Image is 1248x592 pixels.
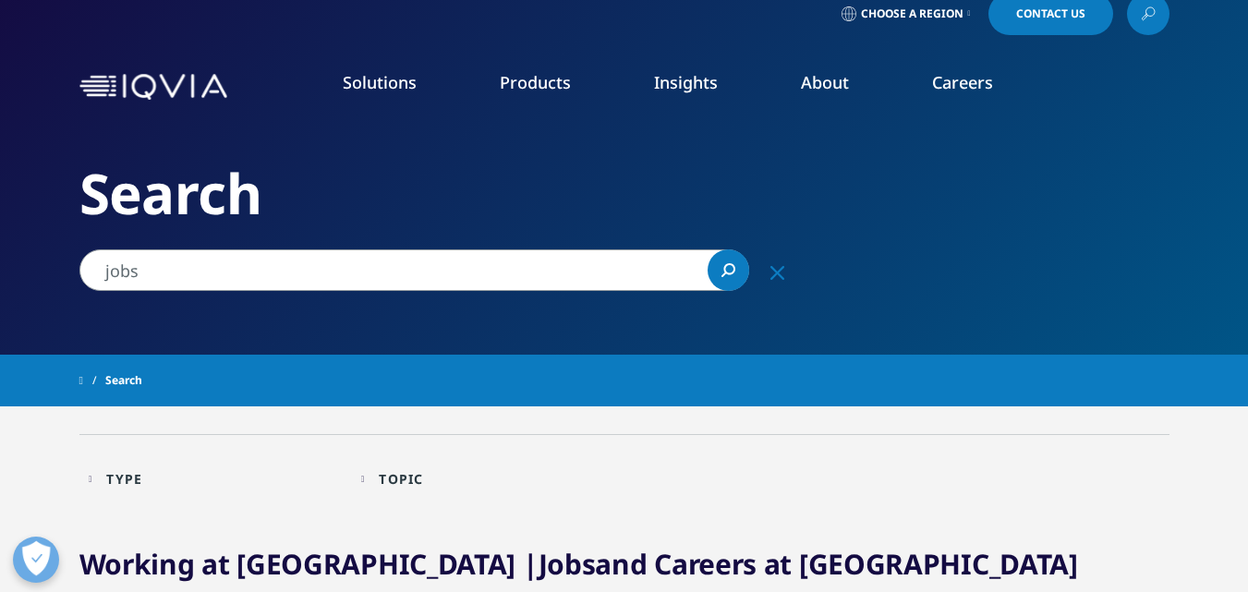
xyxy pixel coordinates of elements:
[721,263,735,277] svg: Search
[105,364,142,397] span: Search
[708,249,749,291] a: Buscar
[539,545,596,583] span: Jobs
[801,71,849,93] a: About
[1016,8,1085,19] span: Contact Us
[79,545,1078,583] a: Working at [GEOGRAPHIC_DATA] |Jobsand Careers at [GEOGRAPHIC_DATA]
[770,266,784,280] svg: Clear
[932,71,993,93] a: Careers
[343,71,417,93] a: Solutions
[79,249,749,291] input: Buscar
[235,43,1169,130] nav: Primary
[756,249,800,294] div: Borrar
[861,6,963,21] span: Choose a Region
[500,71,571,93] a: Products
[379,470,423,488] div: Topic facet.
[13,537,59,583] button: Abrir preferencias
[79,159,1169,228] h2: Search
[654,71,718,93] a: Insights
[106,470,142,488] div: Type facet.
